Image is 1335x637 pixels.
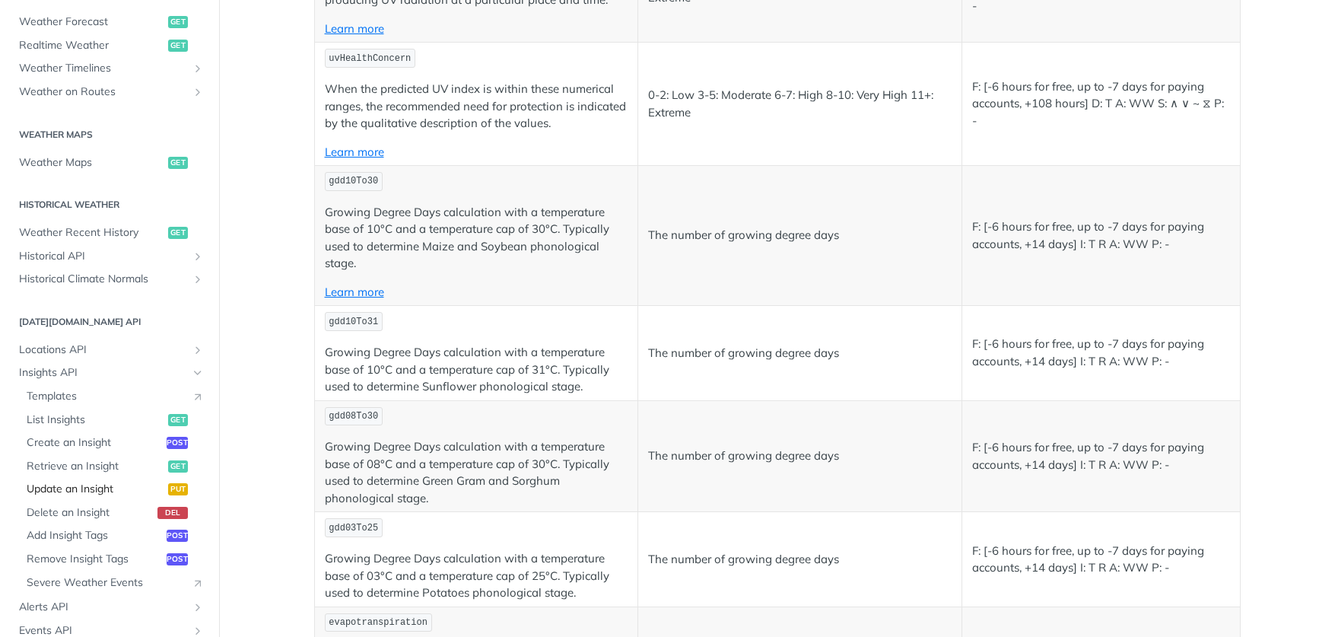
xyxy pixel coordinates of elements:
span: post [167,437,188,449]
a: TemplatesLink [19,385,208,408]
p: 0-2: Low 3-5: Moderate 6-7: High 8-10: Very High 11+: Extreme [648,87,952,121]
span: Weather Timelines [19,61,188,76]
p: The number of growing degree days [648,447,952,465]
span: Update an Insight [27,482,164,497]
a: List Insightsget [19,409,208,432]
button: Show subpages for Events API [192,625,204,637]
a: Learn more [325,145,384,159]
span: Templates [27,389,184,404]
p: Growing Degree Days calculation with a temperature base of 10°C and a temperature cap of 31°C. Ty... [325,344,628,396]
a: Add Insight Tagspost [19,524,208,547]
a: Create an Insightpost [19,432,208,454]
a: Retrieve an Insightget [19,455,208,478]
button: Hide subpages for Insights API [192,367,204,379]
p: The number of growing degree days [648,227,952,244]
span: post [167,530,188,542]
a: Historical Climate NormalsShow subpages for Historical Climate Normals [11,268,208,291]
a: Delete an Insightdel [19,502,208,524]
p: The number of growing degree days [648,551,952,569]
span: get [168,40,188,52]
p: F: [-6 hours for free, up to -7 days for paying accounts, +14 days] I: T R A: WW P: - [972,439,1229,473]
p: The number of growing degree days [648,345,952,362]
a: Locations APIShow subpages for Locations API [11,339,208,361]
span: Alerts API [19,600,188,615]
span: gdd10To31 [329,317,378,327]
i: Link [192,577,204,589]
span: Weather on Routes [19,84,188,100]
span: Weather Recent History [19,225,164,240]
span: evapotranspiration [329,617,428,628]
a: Remove Insight Tagspost [19,548,208,571]
p: F: [-6 hours for free, up to -7 days for paying accounts, +14 days] I: T R A: WW P: - [972,336,1229,370]
span: Weather Forecast [19,14,164,30]
span: get [168,414,188,426]
button: Show subpages for Locations API [192,344,204,356]
a: Update an Insightput [19,478,208,501]
span: del [157,507,188,519]
a: Historical APIShow subpages for Historical API [11,245,208,268]
p: F: [-6 hours for free, up to -7 days for paying accounts, +14 days] I: T R A: WW P: - [972,218,1229,253]
a: Realtime Weatherget [11,34,208,57]
a: Insights APIHide subpages for Insights API [11,361,208,384]
span: Remove Insight Tags [27,552,163,567]
span: Delete an Insight [27,505,154,521]
span: Retrieve an Insight [27,459,164,474]
span: Realtime Weather [19,38,164,53]
span: get [168,16,188,28]
span: gdd03To25 [329,523,378,533]
span: Add Insight Tags [27,528,163,543]
span: Locations API [19,342,188,358]
span: Severe Weather Events [27,575,184,591]
h2: Historical Weather [11,198,208,212]
a: Severe Weather EventsLink [19,572,208,594]
span: Weather Maps [19,155,164,170]
h2: Weather Maps [11,128,208,142]
h2: [DATE][DOMAIN_NAME] API [11,315,208,329]
button: Show subpages for Weather Timelines [192,62,204,75]
a: Weather Recent Historyget [11,221,208,244]
button: Show subpages for Historical Climate Normals [192,273,204,285]
span: put [168,483,188,495]
span: post [167,553,188,565]
p: Growing Degree Days calculation with a temperature base of 10°C and a temperature cap of 30°C. Ty... [325,204,628,272]
span: get [168,227,188,239]
p: F: [-6 hours for free, up to -7 days for paying accounts, +14 days] I: T R A: WW P: - [972,543,1229,577]
span: uvHealthConcern [329,53,411,64]
button: Show subpages for Weather on Routes [192,86,204,98]
a: Alerts APIShow subpages for Alerts API [11,596,208,619]
span: gdd10To30 [329,176,378,186]
span: Insights API [19,365,188,381]
p: Growing Degree Days calculation with a temperature base of 03°C and a temperature cap of 25°C. Ty... [325,550,628,602]
i: Link [192,390,204,403]
a: Learn more [325,285,384,299]
button: Show subpages for Historical API [192,250,204,263]
span: Historical API [19,249,188,264]
span: get [168,460,188,473]
a: Learn more [325,21,384,36]
a: Weather Forecastget [11,11,208,33]
p: When the predicted UV index is within these numerical ranges, the recommended need for protection... [325,81,628,132]
a: Weather Mapsget [11,151,208,174]
p: F: [-6 hours for free, up to -7 days for paying accounts, +108 hours] D: T A: WW S: ∧ ∨ ~ ⧖ P: - [972,78,1229,130]
p: Growing Degree Days calculation with a temperature base of 08°C and a temperature cap of 30°C. Ty... [325,438,628,507]
span: Historical Climate Normals [19,272,188,287]
span: get [168,157,188,169]
span: Create an Insight [27,435,163,451]
span: gdd08To30 [329,411,378,422]
button: Show subpages for Alerts API [192,601,204,613]
a: Weather TimelinesShow subpages for Weather Timelines [11,57,208,80]
a: Weather on RoutesShow subpages for Weather on Routes [11,81,208,104]
span: List Insights [27,412,164,428]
